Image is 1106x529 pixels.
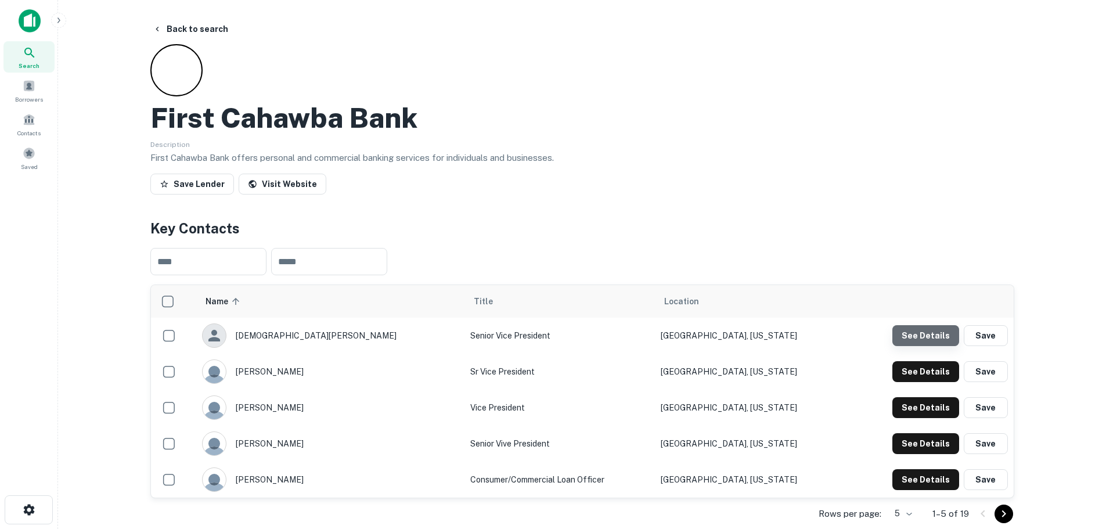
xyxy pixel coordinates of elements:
button: See Details [892,433,959,454]
div: [PERSON_NAME] [202,431,459,456]
button: Save [964,469,1008,490]
button: See Details [892,361,959,382]
a: Saved [3,142,55,174]
img: 9c8pery4andzj6ohjkjp54ma2 [203,396,226,419]
button: See Details [892,397,959,418]
span: Description [150,141,190,149]
h4: Key Contacts [150,218,1014,239]
p: 1–5 of 19 [932,507,969,521]
img: capitalize-icon.png [19,9,41,33]
div: [DEMOGRAPHIC_DATA][PERSON_NAME] [202,323,459,348]
p: First Cahawba Bank offers personal and commercial banking services for individuals and businesses. [150,151,1014,165]
button: Save [964,361,1008,382]
a: Visit Website [239,174,326,195]
td: [GEOGRAPHIC_DATA], [US_STATE] [655,390,848,426]
span: Title [474,294,508,308]
img: 9c8pery4andzj6ohjkjp54ma2 [203,432,226,455]
button: See Details [892,469,959,490]
button: Save [964,325,1008,346]
span: Borrowers [15,95,43,104]
img: 9c8pery4andzj6ohjkjp54ma2 [203,360,226,383]
h2: First Cahawba Bank [150,101,417,135]
td: [GEOGRAPHIC_DATA], [US_STATE] [655,426,848,462]
div: [PERSON_NAME] [202,467,459,492]
span: Name [206,294,243,308]
td: Senior Vice President [464,318,654,354]
span: Location [664,294,699,308]
a: Search [3,41,55,73]
div: 5 [886,505,914,522]
div: [PERSON_NAME] [202,359,459,384]
a: Contacts [3,109,55,140]
button: Go to next page [995,505,1013,523]
button: Save Lender [150,174,234,195]
td: [GEOGRAPHIC_DATA], [US_STATE] [655,354,848,390]
th: Title [464,285,654,318]
td: Consumer/Commercial Loan Officer [464,462,654,498]
td: [GEOGRAPHIC_DATA], [US_STATE] [655,462,848,498]
span: Saved [21,162,38,171]
td: [GEOGRAPHIC_DATA], [US_STATE] [655,318,848,354]
td: Senior Vive President [464,426,654,462]
span: Search [19,61,39,70]
td: Sr Vice President [464,354,654,390]
p: Rows per page: [819,507,881,521]
td: Vice President [464,390,654,426]
a: Borrowers [3,75,55,106]
button: See Details [892,325,959,346]
th: Location [655,285,848,318]
th: Name [196,285,465,318]
button: Back to search [148,19,233,39]
img: 9c8pery4andzj6ohjkjp54ma2 [203,468,226,491]
div: scrollable content [151,285,1014,498]
span: Contacts [17,128,41,138]
div: [PERSON_NAME] [202,395,459,420]
button: Save [964,397,1008,418]
iframe: Chat Widget [1048,436,1106,492]
button: Save [964,433,1008,454]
